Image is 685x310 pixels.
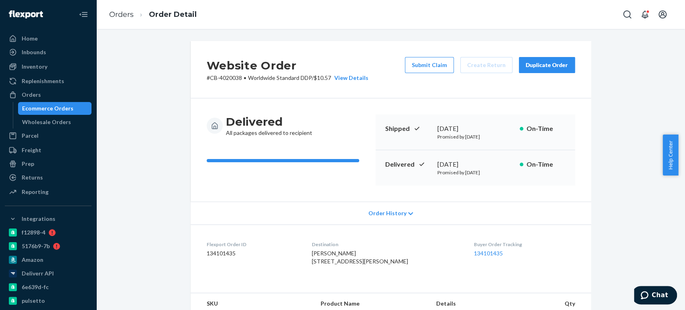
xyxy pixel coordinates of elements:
iframe: Opens a widget where you can chat to one of our agents [634,286,677,306]
button: Duplicate Order [519,57,575,73]
a: Replenishments [5,75,91,88]
p: On-Time [526,124,565,133]
button: Create Return [460,57,512,73]
dt: Destination [312,241,461,248]
a: Orders [5,88,91,101]
ol: breadcrumbs [103,3,203,27]
div: Returns [22,173,43,182]
span: • [244,74,246,81]
div: Parcel [22,132,39,140]
a: f12898-4 [5,226,91,239]
div: [DATE] [437,124,513,133]
div: Inbounds [22,48,46,56]
a: Inbounds [5,46,91,59]
p: Promised by [DATE] [437,133,513,140]
div: f12898-4 [22,228,45,237]
a: Parcel [5,129,91,142]
div: Orders [22,91,41,99]
p: Shipped [385,124,431,133]
img: Flexport logo [9,10,43,18]
a: Amazon [5,253,91,266]
div: Ecommerce Orders [22,104,73,112]
a: Orders [109,10,134,19]
p: Promised by [DATE] [437,169,513,176]
button: Submit Claim [405,57,454,73]
button: Close Navigation [75,6,91,22]
span: Order History [368,209,406,217]
a: Ecommerce Orders [18,102,92,115]
div: Replenishments [22,77,64,85]
div: Prep [22,160,34,168]
button: Integrations [5,212,91,225]
a: Wholesale Orders [18,116,92,128]
a: Freight [5,144,91,157]
span: Worldwide Standard DDP [248,74,312,81]
h3: Delivered [226,114,312,129]
div: 6e639d-fc [22,283,49,291]
div: Freight [22,146,41,154]
a: 134101435 [474,250,503,257]
div: Wholesale Orders [22,118,71,126]
a: 6e639d-fc [5,281,91,294]
a: Deliverr API [5,267,91,280]
button: Open notifications [637,6,653,22]
div: 5176b9-7b [22,242,50,250]
div: Integrations [22,215,55,223]
h2: Website Order [207,57,368,74]
p: On-Time [526,160,565,169]
div: Duplicate Order [526,61,568,69]
a: Reporting [5,186,91,198]
dd: 134101435 [207,249,299,257]
dt: Flexport Order ID [207,241,299,248]
div: All packages delivered to recipient [226,114,312,137]
div: Inventory [22,63,47,71]
a: Inventory [5,60,91,73]
dt: Buyer Order Tracking [474,241,575,248]
p: # CB-4020038 / $10.57 [207,74,368,82]
button: Open account menu [655,6,671,22]
div: Deliverr API [22,269,54,277]
a: Home [5,32,91,45]
div: Reporting [22,188,49,196]
div: Home [22,35,38,43]
a: Prep [5,157,91,170]
a: Returns [5,171,91,184]
div: pulsetto [22,297,45,305]
a: pulsetto [5,294,91,307]
button: Help Center [663,135,678,175]
div: Amazon [22,256,43,264]
span: [PERSON_NAME] [STREET_ADDRESS][PERSON_NAME] [312,250,408,265]
a: Order Detail [149,10,197,19]
p: Delivered [385,160,431,169]
button: Open Search Box [619,6,635,22]
button: View Details [331,74,368,82]
div: [DATE] [437,160,513,169]
a: 5176b9-7b [5,240,91,253]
